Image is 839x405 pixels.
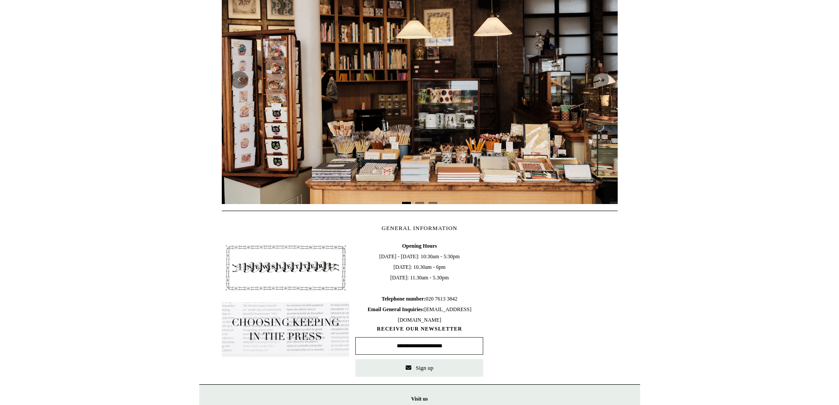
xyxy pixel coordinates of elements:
[382,296,426,302] b: Telephone number
[429,202,437,204] button: Page 3
[411,396,428,402] strong: Visit us
[489,241,617,373] iframe: google_map
[355,241,483,325] span: [DATE] - [DATE]: 10:30am - 5:30pm [DATE]: 10.30am - 6pm [DATE]: 11.30am - 5.30pm 020 7613 3842
[591,71,609,89] button: Next
[222,302,350,357] img: pf-635a2b01-aa89-4342-bbcd-4371b60f588c--In-the-press-Button_1200x.jpg
[231,71,248,89] button: Previous
[355,359,483,377] button: Sign up
[415,202,424,204] button: Page 2
[368,306,425,312] b: Email General Inquiries:
[402,202,411,204] button: Page 1
[416,364,433,371] span: Sign up
[424,296,425,302] b: :
[382,225,458,231] span: GENERAL INFORMATION
[222,241,350,295] img: pf-4db91bb9--1305-Newsletter-Button_1200x.jpg
[355,325,483,333] span: RECEIVE OUR NEWSLETTER
[402,243,437,249] b: Opening Hours
[368,306,471,323] span: [EMAIL_ADDRESS][DOMAIN_NAME]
